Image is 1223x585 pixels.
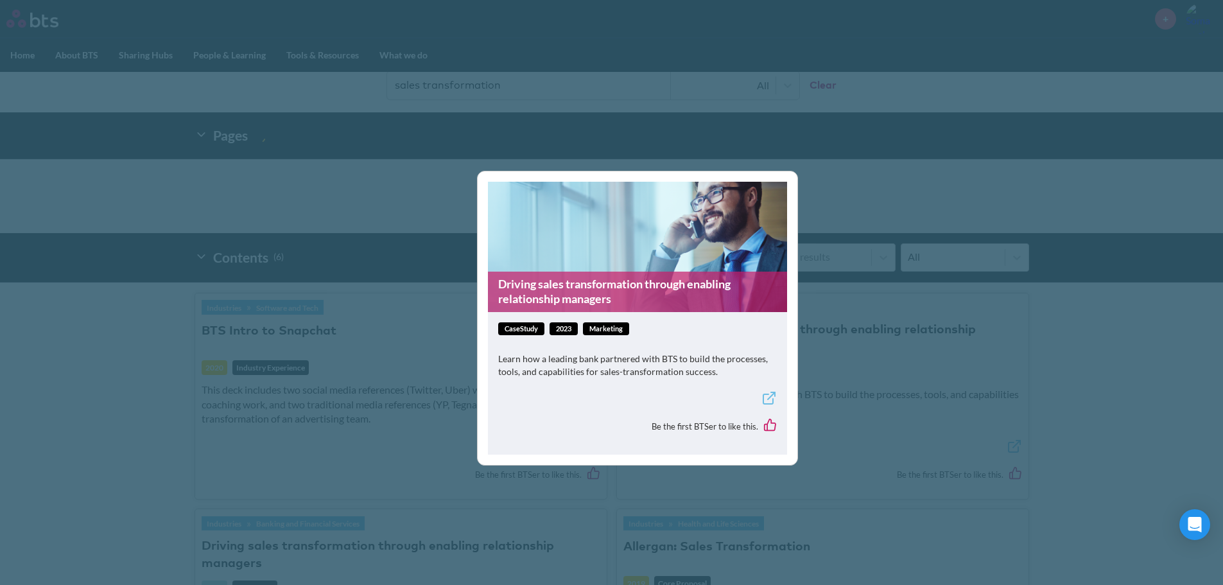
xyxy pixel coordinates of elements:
[761,390,777,409] a: External link
[550,322,578,336] span: 2023
[498,409,777,445] div: Be the first BTSer to like this.
[488,272,787,312] a: Driving sales transformation through enabling relationship managers
[583,322,629,336] span: Marketing
[498,322,544,336] span: caseStudy
[1179,509,1210,540] div: Open Intercom Messenger
[498,353,777,378] p: Learn how a leading bank partnered with BTS to build the processes, tools, and capabilities for s...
